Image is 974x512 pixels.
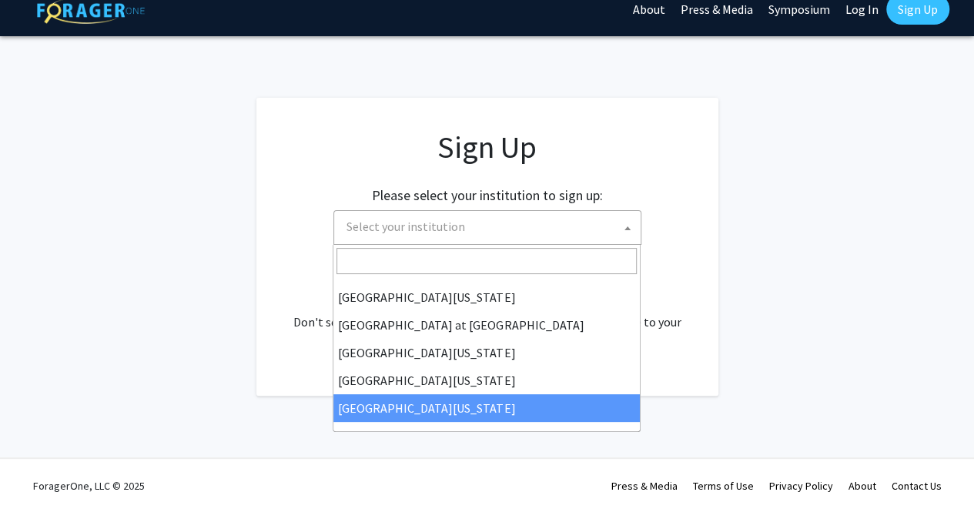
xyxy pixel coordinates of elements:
[333,311,640,339] li: [GEOGRAPHIC_DATA] at [GEOGRAPHIC_DATA]
[372,187,603,204] h2: Please select your institution to sign up:
[333,339,640,366] li: [GEOGRAPHIC_DATA][US_STATE]
[340,211,641,243] span: Select your institution
[611,479,678,493] a: Press & Media
[333,366,640,394] li: [GEOGRAPHIC_DATA][US_STATE]
[769,479,833,493] a: Privacy Policy
[287,276,688,350] div: Already have an account? . Don't see your institution? about bringing ForagerOne to your institut...
[346,219,465,234] span: Select your institution
[892,479,942,493] a: Contact Us
[12,443,65,500] iframe: Chat
[287,129,688,166] h1: Sign Up
[848,479,876,493] a: About
[693,479,754,493] a: Terms of Use
[333,283,640,311] li: [GEOGRAPHIC_DATA][US_STATE]
[333,394,640,422] li: [GEOGRAPHIC_DATA][US_STATE]
[333,210,641,245] span: Select your institution
[336,248,637,274] input: Search
[333,422,640,450] li: [PERSON_NAME][GEOGRAPHIC_DATA]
